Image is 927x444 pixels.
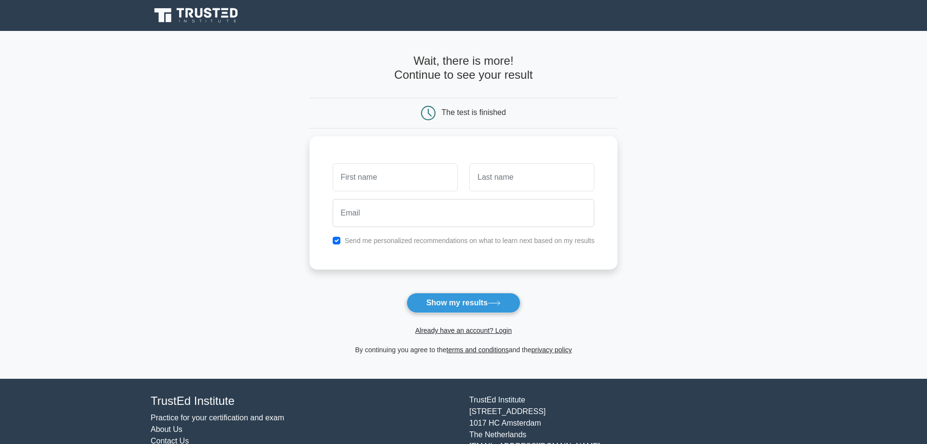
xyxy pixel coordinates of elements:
h4: Wait, there is more! Continue to see your result [309,54,618,82]
a: Practice for your certification and exam [151,414,284,422]
a: privacy policy [532,346,572,354]
div: The test is finished [442,108,506,116]
div: By continuing you agree to the and the [304,344,624,356]
a: Already have an account? Login [415,327,512,334]
input: Last name [469,163,594,191]
input: First name [333,163,458,191]
a: About Us [151,425,183,433]
button: Show my results [407,293,520,313]
a: terms and conditions [447,346,509,354]
input: Email [333,199,595,227]
h4: TrustEd Institute [151,394,458,408]
label: Send me personalized recommendations on what to learn next based on my results [345,237,595,244]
